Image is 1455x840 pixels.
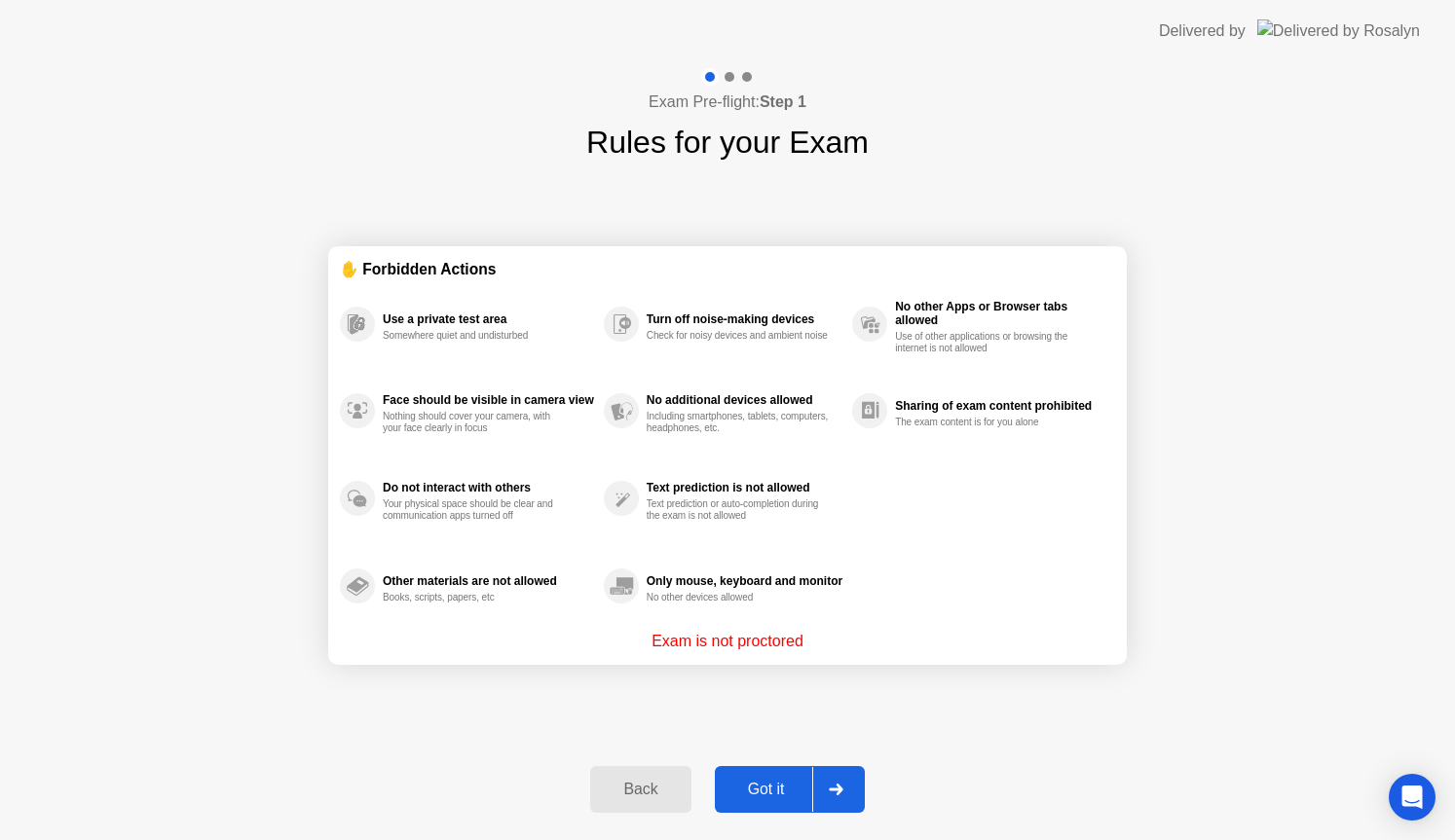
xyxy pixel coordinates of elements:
div: ✋ Forbidden Actions [340,258,1115,280]
div: Do not interact with others [383,481,594,494]
div: Use of other applications or browsing the internet is not allowed [895,331,1079,354]
div: No other devices allowed [647,592,831,603]
div: Face should be visible in camera view [383,393,594,407]
div: Got it [721,781,812,798]
div: Delivered by [1159,19,1246,43]
div: No additional devices allowed [647,393,842,407]
div: Sharing of exam content prohibited [895,399,1105,413]
div: Turn off noise-making devices [647,312,842,326]
div: Books, scripts, papers, etc [383,592,567,603]
button: Got it [715,766,865,813]
b: Step 1 [760,93,806,110]
div: Open Intercom Messenger [1389,774,1436,821]
div: Only mouse, keyboard and monitor [647,574,842,588]
div: Other materials are not allowed [383,574,594,588]
div: Use a private test area [383,312,594,326]
div: Somewhere quiet and undisturbed [383,330,567,342]
div: Text prediction is not allowed [647,481,842,494]
div: Check for noisy devices and ambient noise [647,330,831,342]
h1: Rules for your Exam [586,119,869,165]
img: Delivered by Rosalyn [1257,19,1420,42]
h4: Exam Pre-flight: [649,91,806,114]
div: Nothing should cover your camera, with your face clearly in focus [383,411,567,434]
p: Exam is not proctored [652,630,803,653]
button: Back [590,766,690,813]
div: The exam content is for you alone [895,417,1079,428]
div: Back [596,781,685,798]
div: No other Apps or Browser tabs allowed [895,300,1105,327]
div: Your physical space should be clear and communication apps turned off [383,498,567,522]
div: Including smartphones, tablets, computers, headphones, etc. [647,411,831,434]
div: Text prediction or auto-completion during the exam is not allowed [647,498,831,522]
